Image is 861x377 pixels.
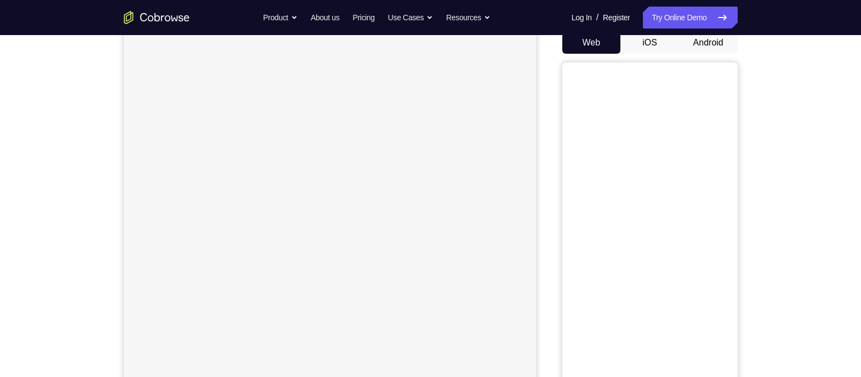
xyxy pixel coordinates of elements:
a: Log In [572,7,592,28]
button: iOS [620,32,679,54]
a: About us [311,7,339,28]
button: Use Cases [388,7,433,28]
a: Pricing [352,7,374,28]
a: Try Online Demo [643,7,737,28]
a: Register [603,7,630,28]
a: Go to the home page [124,11,190,24]
button: Android [679,32,738,54]
button: Product [263,7,298,28]
button: Web [562,32,621,54]
span: / [596,11,598,24]
button: Resources [446,7,491,28]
